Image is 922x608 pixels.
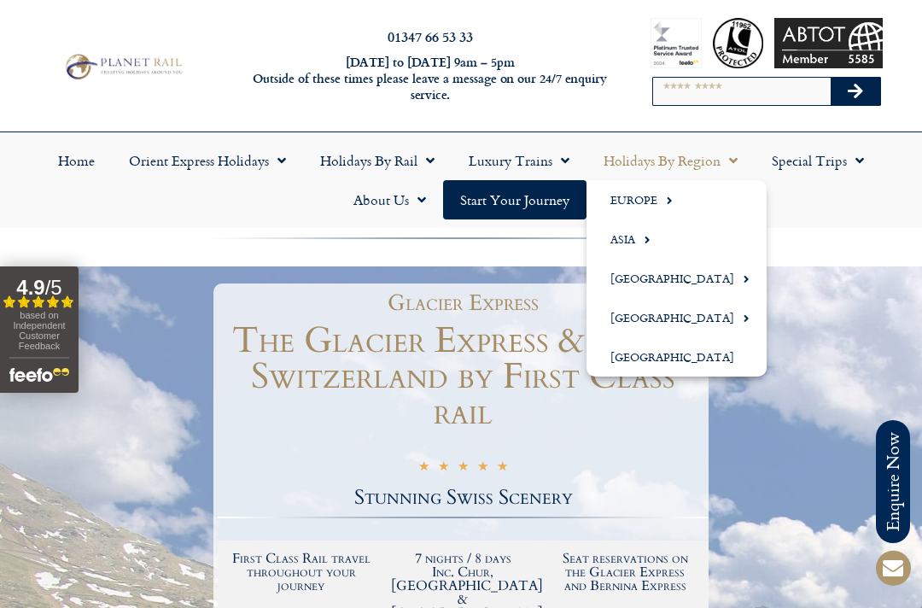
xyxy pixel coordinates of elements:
[552,552,697,593] h2: Seat reservations on the Glacier Express and Bernina Express
[41,141,112,180] a: Home
[586,141,755,180] a: Holidays by Region
[388,26,473,46] a: 01347 66 53 33
[226,292,700,314] h1: Glacier Express
[586,180,767,219] a: Europe
[452,141,586,180] a: Luxury Trains
[229,552,374,593] h2: First Class Rail travel throughout your journey
[9,141,913,219] nav: Menu
[586,337,767,377] a: [GEOGRAPHIC_DATA]
[218,323,709,430] h1: The Glacier Express & Scenic Switzerland by First Class rail
[755,141,881,180] a: Special Trips
[458,460,469,476] i: ★
[303,141,452,180] a: Holidays by Rail
[831,78,880,105] button: Search
[586,259,767,298] a: [GEOGRAPHIC_DATA]
[112,141,303,180] a: Orient Express Holidays
[443,180,586,219] a: Start your Journey
[586,219,767,259] a: Asia
[250,55,610,102] h6: [DATE] to [DATE] 9am – 5pm Outside of these times please leave a message on our 24/7 enquiry serv...
[418,460,429,476] i: ★
[438,460,449,476] i: ★
[477,460,488,476] i: ★
[497,460,508,476] i: ★
[61,51,185,82] img: Planet Rail Train Holidays Logo
[586,298,767,337] a: [GEOGRAPHIC_DATA]
[418,459,508,476] div: 5/5
[218,488,709,508] h2: Stunning Swiss Scenery
[336,180,443,219] a: About Us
